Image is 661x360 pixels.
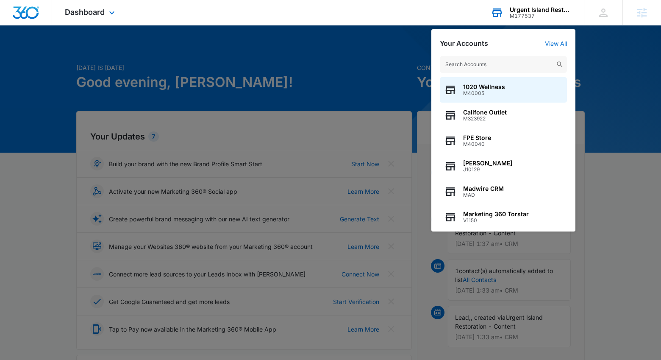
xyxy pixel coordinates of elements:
[463,218,529,223] span: V1150
[440,179,567,204] button: Madwire CRMMAD
[463,185,504,192] span: Madwire CRM
[463,167,512,173] span: J10129
[463,116,507,122] span: M323922
[440,153,567,179] button: [PERSON_NAME]J10129
[440,77,567,103] button: 1020 WellnessM40005
[463,84,505,90] span: 1020 Wellness
[545,40,567,47] a: View All
[440,204,567,230] button: Marketing 360 TorstarV1150
[440,128,567,153] button: FPE StoreM40040
[463,141,491,147] span: M40040
[65,8,105,17] span: Dashboard
[440,39,488,47] h2: Your Accounts
[463,109,507,116] span: Califone Outlet
[510,13,572,19] div: account id
[463,160,512,167] span: [PERSON_NAME]
[463,90,505,96] span: M40005
[463,134,491,141] span: FPE Store
[440,56,567,73] input: Search Accounts
[510,6,572,13] div: account name
[463,192,504,198] span: MAD
[463,211,529,218] span: Marketing 360 Torstar
[440,103,567,128] button: Califone OutletM323922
